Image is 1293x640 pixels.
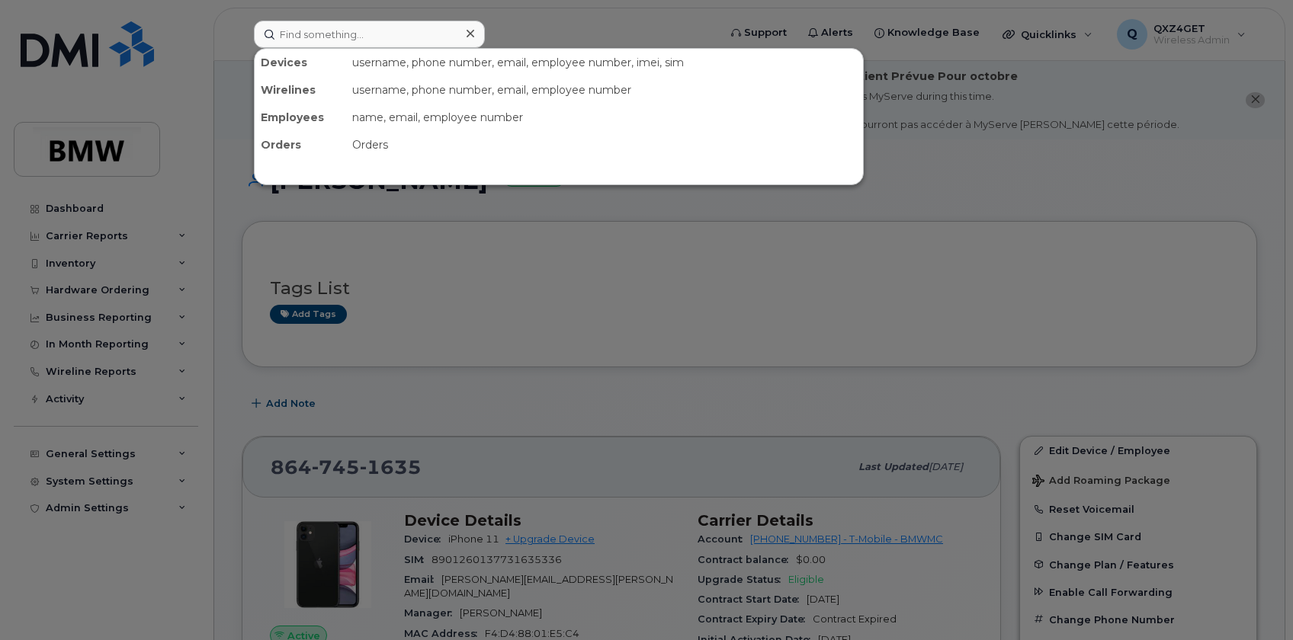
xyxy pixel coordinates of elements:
div: username, phone number, email, employee number [346,76,863,104]
div: username, phone number, email, employee number, imei, sim [346,49,863,76]
div: Wirelines [255,76,346,104]
div: Devices [255,49,346,76]
div: name, email, employee number [346,104,863,131]
div: Employees [255,104,346,131]
div: Orders [255,131,346,158]
div: Orders [346,131,863,158]
iframe: Messenger Launcher [1227,574,1282,629]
